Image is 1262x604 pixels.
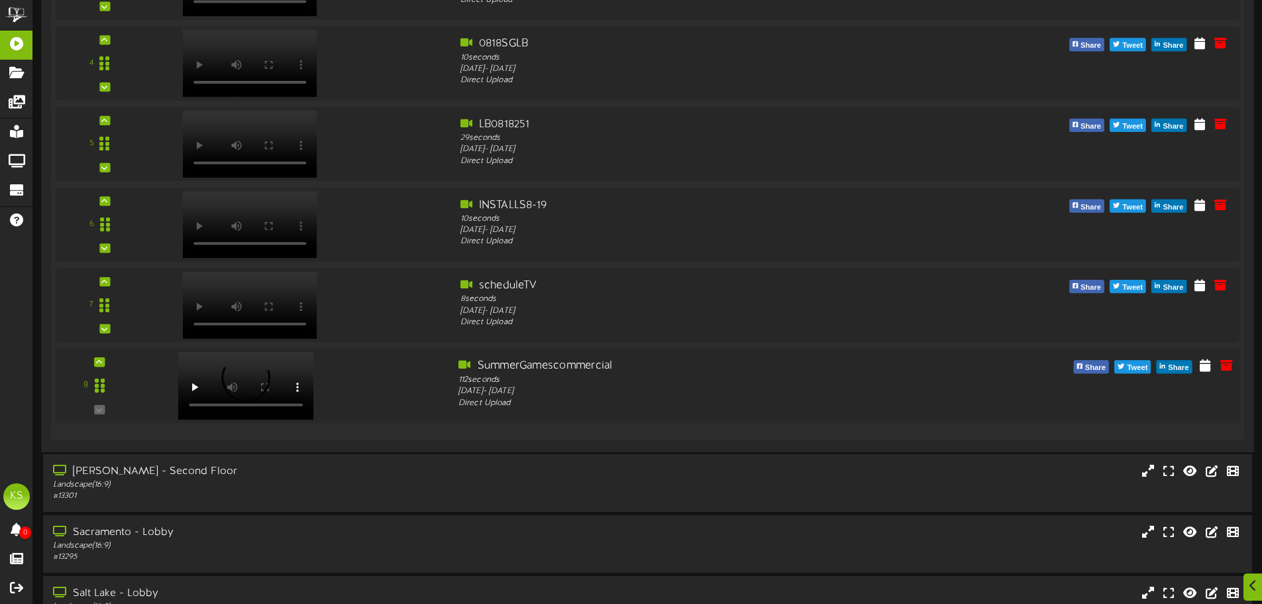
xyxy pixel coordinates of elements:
[1110,38,1146,52] button: Tweet
[460,64,934,75] div: [DATE] - [DATE]
[19,526,31,539] span: 0
[1078,39,1104,54] span: Share
[1069,119,1104,132] button: Share
[1160,119,1186,134] span: Share
[1120,280,1145,295] span: Tweet
[1110,280,1146,293] button: Tweet
[1160,39,1186,54] span: Share
[53,586,537,601] div: Salt Lake - Lobby
[83,380,88,392] div: 8
[460,52,934,64] div: 10 seconds
[460,278,934,294] div: scheduleTV
[1078,200,1104,215] span: Share
[458,386,937,398] div: [DATE] - [DATE]
[3,483,30,510] div: KS
[1120,39,1145,54] span: Tweet
[460,317,934,328] div: Direct Upload
[1078,280,1104,295] span: Share
[1069,38,1104,52] button: Share
[1069,280,1104,293] button: Share
[460,75,934,86] div: Direct Upload
[460,117,934,133] div: LB0818251
[460,144,934,155] div: [DATE] - [DATE]
[458,375,937,387] div: 112 seconds
[1120,119,1145,134] span: Tweet
[1078,119,1104,134] span: Share
[1110,200,1146,213] button: Tweet
[1151,38,1186,52] button: Share
[1160,280,1186,295] span: Share
[53,464,537,479] div: [PERSON_NAME] - Second Floor
[460,156,934,167] div: Direct Upload
[460,225,934,236] div: [DATE] - [DATE]
[53,540,537,552] div: Landscape ( 16:9 )
[53,479,537,491] div: Landscape ( 16:9 )
[89,219,94,230] div: 6
[1110,119,1146,132] button: Tweet
[53,491,537,502] div: # 13301
[1082,361,1108,376] span: Share
[458,398,937,410] div: Direct Upload
[460,36,934,52] div: 0818SGLB
[1114,361,1151,374] button: Tweet
[1160,200,1186,215] span: Share
[1157,361,1192,374] button: Share
[53,525,537,540] div: Sacramento - Lobby
[1124,361,1150,376] span: Tweet
[1151,200,1186,213] button: Share
[1165,361,1191,376] span: Share
[460,133,934,144] div: 29 seconds
[1120,200,1145,215] span: Tweet
[1151,119,1186,132] button: Share
[460,213,934,225] div: 10 seconds
[1069,200,1104,213] button: Share
[458,359,937,374] div: SummerGamescommercial
[460,306,934,317] div: [DATE] - [DATE]
[1073,361,1109,374] button: Share
[1151,280,1186,293] button: Share
[460,198,934,213] div: INSTALLS8-19
[460,236,934,247] div: Direct Upload
[53,552,537,563] div: # 13295
[460,294,934,305] div: 8 seconds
